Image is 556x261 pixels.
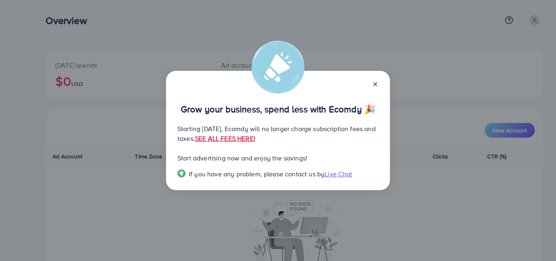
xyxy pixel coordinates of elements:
[177,153,379,163] p: Start advertising now and enjoy the savings!
[252,41,304,94] img: alert
[177,104,379,114] p: Grow your business, spend less with Ecomdy 🎉
[324,169,352,178] span: Live Chat
[177,169,186,178] img: Popup guide
[177,124,379,143] p: Starting [DATE], Ecomdy will no longer charge subscription fees and taxes.
[195,134,255,143] a: SEE ALL FEES HERE!
[189,169,324,178] span: If you have any problem, please contact us by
